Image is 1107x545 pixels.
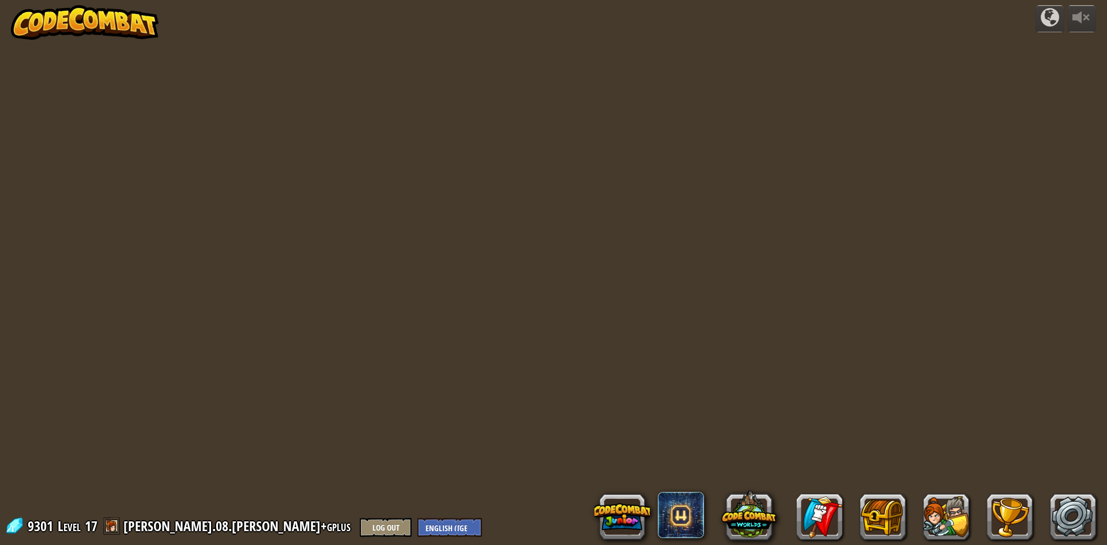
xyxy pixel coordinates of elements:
[58,517,81,536] span: Level
[123,517,354,535] a: [PERSON_NAME].08.[PERSON_NAME]+gplus
[28,517,57,535] span: 9301
[85,517,97,535] span: 17
[360,518,412,537] button: Log Out
[1036,5,1064,32] button: Campaigns
[1067,5,1096,32] button: Adjust volume
[11,5,159,40] img: CodeCombat - Learn how to code by playing a game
